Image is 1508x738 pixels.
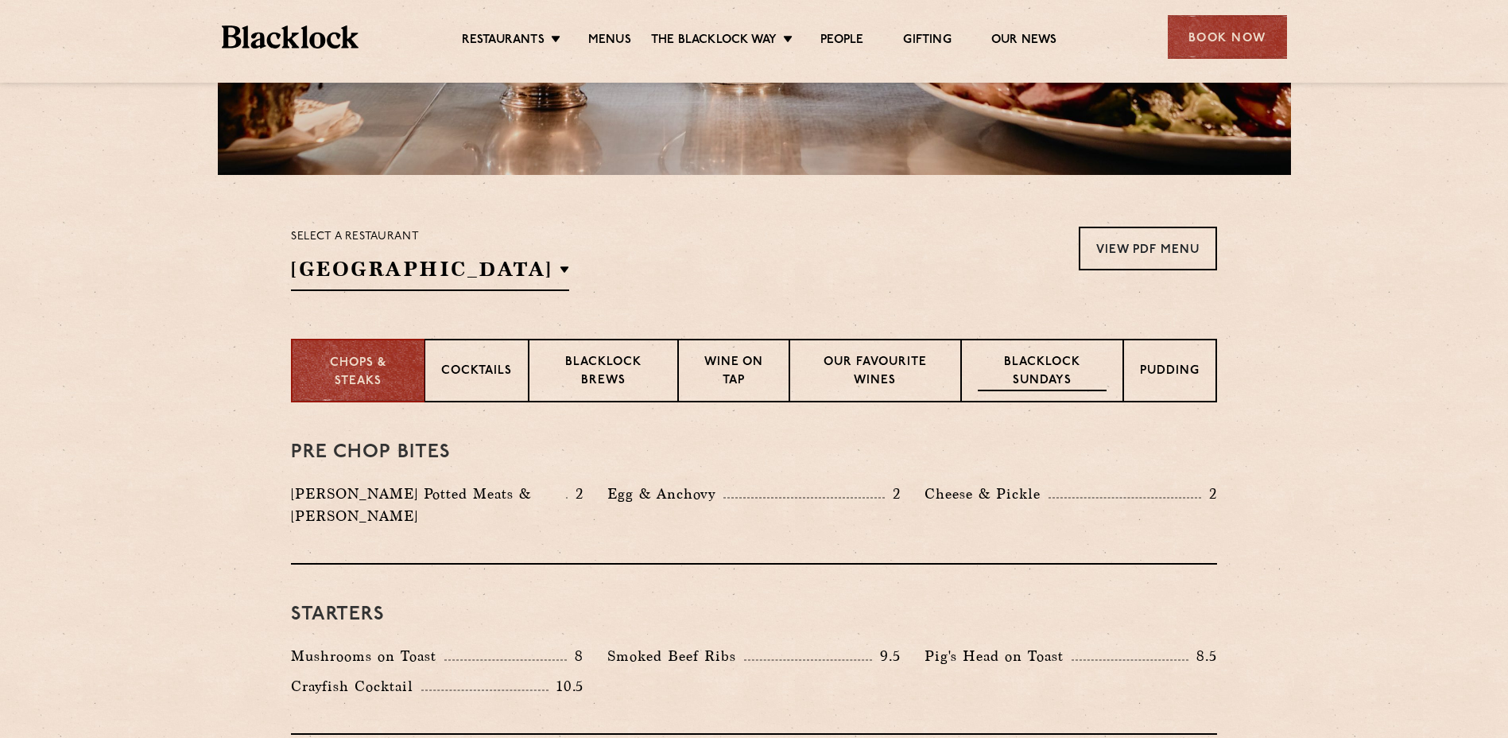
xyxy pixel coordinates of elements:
a: People [820,33,863,50]
p: 2 [885,484,901,504]
h2: [GEOGRAPHIC_DATA] [291,255,569,291]
p: Cocktails [441,363,512,383]
a: Gifting [903,33,951,50]
p: 8 [567,646,583,666]
p: 2 [568,484,583,504]
p: Our favourite wines [806,354,944,391]
p: Egg & Anchovy [607,483,723,505]
p: Chops & Steaks [308,355,408,390]
p: Wine on Tap [695,354,773,391]
div: Book Now [1168,15,1287,59]
a: Our News [991,33,1057,50]
p: 2 [1201,484,1217,504]
a: The Blacklock Way [651,33,777,50]
p: Select a restaurant [291,227,569,247]
p: Blacklock Brews [545,354,661,391]
img: BL_Textured_Logo-footer-cropped.svg [222,25,359,49]
p: Pig's Head on Toast [925,645,1072,667]
p: Mushrooms on Toast [291,645,444,667]
h3: Starters [291,604,1217,625]
p: Crayfish Cocktail [291,675,421,697]
p: 10.5 [549,676,583,697]
a: View PDF Menu [1079,227,1217,270]
a: Menus [588,33,631,50]
p: Smoked Beef Ribs [607,645,744,667]
p: [PERSON_NAME] Potted Meats & [PERSON_NAME] [291,483,566,527]
p: Blacklock Sundays [978,354,1107,391]
h3: Pre Chop Bites [291,442,1217,463]
a: Restaurants [462,33,545,50]
p: 8.5 [1188,646,1217,666]
p: 9.5 [872,646,901,666]
p: Cheese & Pickle [925,483,1049,505]
p: Pudding [1140,363,1200,383]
